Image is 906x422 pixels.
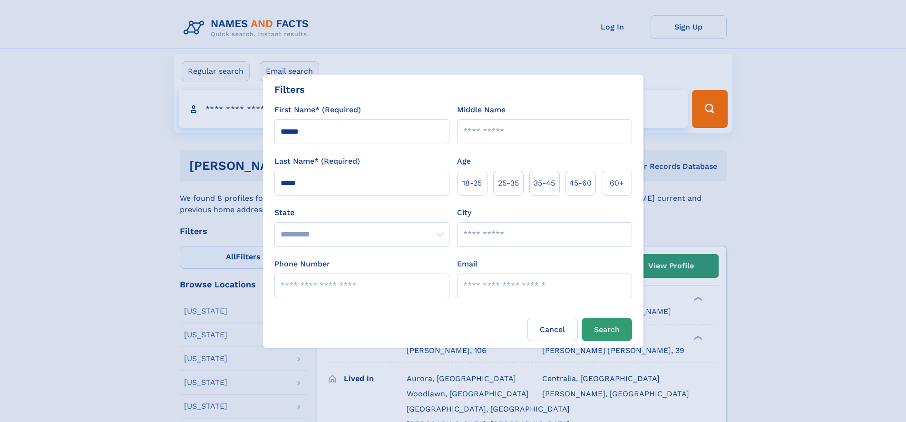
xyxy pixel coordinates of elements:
label: City [457,207,471,218]
span: 45‑60 [569,177,592,189]
div: Filters [274,82,305,97]
button: Search [582,318,632,341]
label: Cancel [527,318,578,341]
label: State [274,207,449,218]
label: Phone Number [274,258,330,270]
label: Middle Name [457,104,506,116]
span: 25‑35 [498,177,519,189]
label: Age [457,156,471,167]
label: Email [457,258,477,270]
span: 60+ [610,177,624,189]
span: 18‑25 [462,177,482,189]
label: Last Name* (Required) [274,156,360,167]
span: 35‑45 [534,177,555,189]
label: First Name* (Required) [274,104,361,116]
